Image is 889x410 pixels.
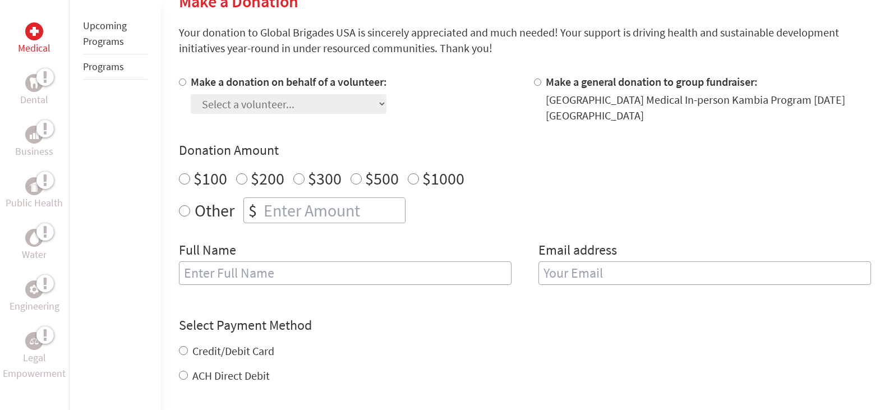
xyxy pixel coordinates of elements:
a: Upcoming Programs [83,19,127,48]
img: Engineering [30,285,39,294]
label: ACH Direct Debit [192,368,270,383]
div: Legal Empowerment [25,332,43,350]
p: Dental [20,92,48,108]
img: Business [30,130,39,139]
p: Engineering [10,298,59,314]
label: $300 [308,168,342,189]
a: MedicalMedical [18,22,50,56]
a: Public HealthPublic Health [6,177,63,211]
label: Credit/Debit Card [192,344,274,358]
label: Make a donation on behalf of a volunteer: [191,75,387,89]
input: Enter Amount [261,198,405,223]
a: Programs [83,60,124,73]
label: $100 [194,168,227,189]
div: Dental [25,74,43,92]
li: Upcoming Programs [83,13,148,54]
input: Enter Full Name [179,261,512,285]
li: Programs [83,54,148,80]
p: Legal Empowerment [2,350,67,381]
img: Water [30,231,39,244]
div: Water [25,229,43,247]
div: Engineering [25,280,43,298]
input: Your Email [538,261,871,285]
label: $1000 [422,168,464,189]
a: Legal EmpowermentLegal Empowerment [2,332,67,381]
label: $500 [365,168,399,189]
h4: Select Payment Method [179,316,871,334]
a: BusinessBusiness [15,126,53,159]
p: Your donation to Global Brigades USA is sincerely appreciated and much needed! Your support is dr... [179,25,871,56]
p: Medical [18,40,50,56]
div: Medical [25,22,43,40]
label: Other [195,197,234,223]
div: [GEOGRAPHIC_DATA] Medical In-person Kambia Program [DATE] [GEOGRAPHIC_DATA] [546,92,871,123]
img: Legal Empowerment [30,338,39,344]
h4: Donation Amount [179,141,871,159]
img: Public Health [30,181,39,192]
p: Public Health [6,195,63,211]
div: Business [25,126,43,144]
img: Medical [30,27,39,36]
a: DentalDental [20,74,48,108]
a: WaterWater [22,229,47,262]
label: Full Name [179,241,236,261]
div: $ [244,198,261,223]
p: Business [15,144,53,159]
label: $200 [251,168,284,189]
div: Public Health [25,177,43,195]
p: Water [22,247,47,262]
label: Make a general donation to group fundraiser: [546,75,758,89]
a: EngineeringEngineering [10,280,59,314]
label: Email address [538,241,617,261]
img: Dental [30,77,39,88]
